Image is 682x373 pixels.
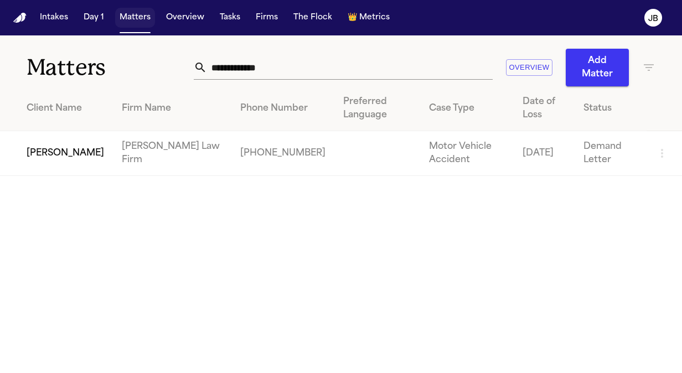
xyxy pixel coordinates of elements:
[13,13,27,23] img: Finch Logo
[79,8,108,28] button: Day 1
[215,8,245,28] button: Tasks
[348,12,357,23] span: crown
[27,54,194,81] h1: Matters
[35,8,73,28] button: Intakes
[162,8,209,28] button: Overview
[240,102,325,115] div: Phone Number
[122,102,223,115] div: Firm Name
[566,49,629,86] button: Add Matter
[506,59,552,76] button: Overview
[575,131,647,176] td: Demand Letter
[289,8,337,28] button: The Flock
[13,13,27,23] a: Home
[113,131,231,176] td: [PERSON_NAME] Law Firm
[343,8,394,28] button: crownMetrics
[514,131,575,176] td: [DATE]
[583,102,638,115] div: Status
[648,15,658,23] text: JB
[359,12,390,23] span: Metrics
[27,102,104,115] div: Client Name
[251,8,282,28] button: Firms
[429,102,505,115] div: Case Type
[523,95,566,122] div: Date of Loss
[343,95,411,122] div: Preferred Language
[231,131,334,176] td: [PHONE_NUMBER]
[115,8,155,28] button: Matters
[420,131,514,176] td: Motor Vehicle Accident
